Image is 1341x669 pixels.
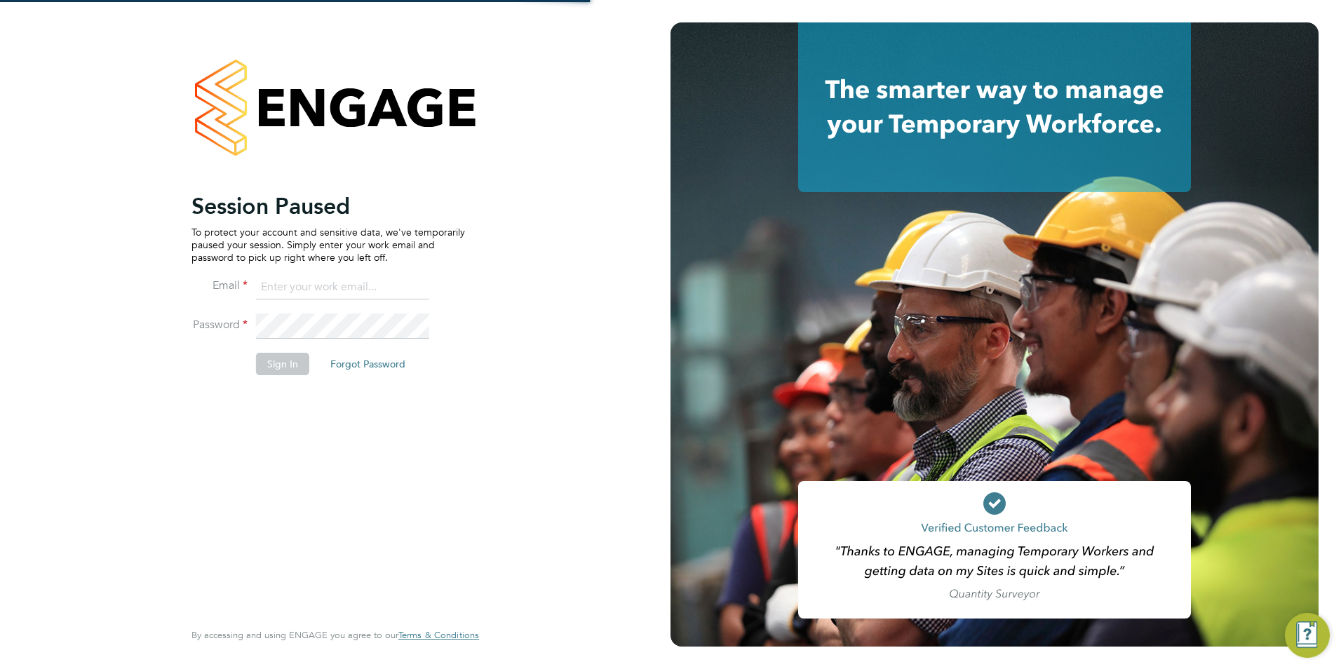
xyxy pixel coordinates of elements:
a: Terms & Conditions [398,630,479,641]
label: Password [191,318,248,332]
button: Sign In [256,353,309,375]
button: Forgot Password [319,353,417,375]
p: To protect your account and sensitive data, we've temporarily paused your session. Simply enter y... [191,226,465,264]
h2: Session Paused [191,192,465,220]
span: Terms & Conditions [398,629,479,641]
label: Email [191,278,248,293]
span: By accessing and using ENGAGE you agree to our [191,629,479,641]
input: Enter your work email... [256,275,429,300]
button: Engage Resource Center [1285,613,1330,658]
